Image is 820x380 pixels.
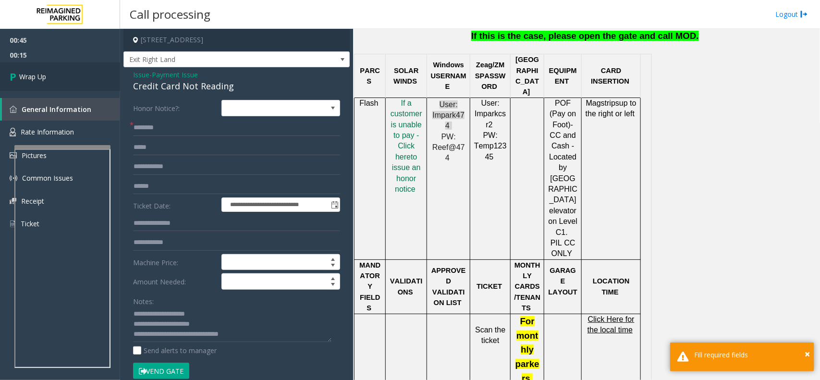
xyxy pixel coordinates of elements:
label: Honor Notice?: [131,100,219,116]
span: Increase value [326,274,340,282]
span: Issue [133,70,149,80]
span: Mag [586,99,601,107]
a: Click Here for the local time [587,316,635,334]
span: strips [601,99,619,107]
span: /ZMSPASSWORD [475,61,506,90]
button: Vend Gate [133,363,189,379]
span: by [GEOGRAPHIC_DATA] elevator on Level C1. [549,163,578,236]
span: PW: Temp12345 [474,131,507,161]
label: Ticket Date: [131,197,219,212]
span: User: Imparkcsr2 [475,99,506,129]
span: Decrease value [326,262,340,270]
span: If the "get a ticket" button is not visible on the entry machine, the machine is out of paper or ... [359,18,814,41]
img: 'icon' [10,220,16,228]
a: General Information [2,98,120,121]
span: CARD INSERTION [591,67,629,85]
label: Amount Needed: [131,273,219,290]
span: GARAGE LAYOUT [549,267,577,296]
a: Logout [775,9,808,19]
img: 'icon' [10,106,17,113]
span: POF (Pay on Foot) [550,99,576,129]
img: 'icon' [10,128,16,136]
span: PARCS [360,67,380,85]
span: VALIDATIONS [390,277,423,295]
span: Located [549,153,576,161]
span: EQUIPMENT [549,67,577,85]
span: PW: Reef@474 [432,133,465,162]
span: Flash [360,99,379,107]
span: APPROVED VALIDATION LIST [431,267,466,306]
label: Notes: [133,293,154,306]
img: 'icon' [10,152,17,159]
span: Toggle popup [329,198,340,211]
span: General Information [22,105,91,114]
span: Windows USERNAME [431,61,466,90]
img: 'icon' [10,174,17,182]
span: -CC and Cash - [550,121,576,150]
span: MONTHLY CARDS/TENANTS [514,261,541,312]
span: Decrease value [326,282,340,289]
span: PIL CC ONLY [551,239,575,257]
label: Machine Price: [131,254,219,270]
span: Wrap Up [19,72,46,82]
span: User: Impark474 [432,100,465,130]
button: Close [805,347,810,361]
span: LOCATION TIME [593,277,630,295]
label: Send alerts to manager [133,345,217,355]
span: Exit Right Land [124,52,304,67]
div: Fill required fields [694,350,807,360]
span: TICKET [477,282,502,290]
span: MANDATORY FIELDS [359,261,380,312]
span: Zeag [476,61,492,69]
span: Payment Issue [152,70,198,80]
span: Increase value [326,255,340,262]
h3: Call processing [125,2,215,26]
img: logout [800,9,808,19]
span: × [805,347,810,360]
a: I [401,99,403,107]
span: SOLAR WINDS [393,67,418,85]
span: Scan the ticket [475,326,505,344]
span: - [149,70,198,79]
h4: [STREET_ADDRESS] [123,29,350,51]
span: Rate Information [21,127,74,136]
div: Credit Card Not Reading [133,80,340,93]
a: to issue an honor notice [392,153,421,193]
a: e [406,153,411,161]
span: [GEOGRAPHIC_DATA] [515,56,539,96]
a: f a customer is unable to pay - Click her [391,99,422,161]
img: 'icon' [10,198,16,204]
